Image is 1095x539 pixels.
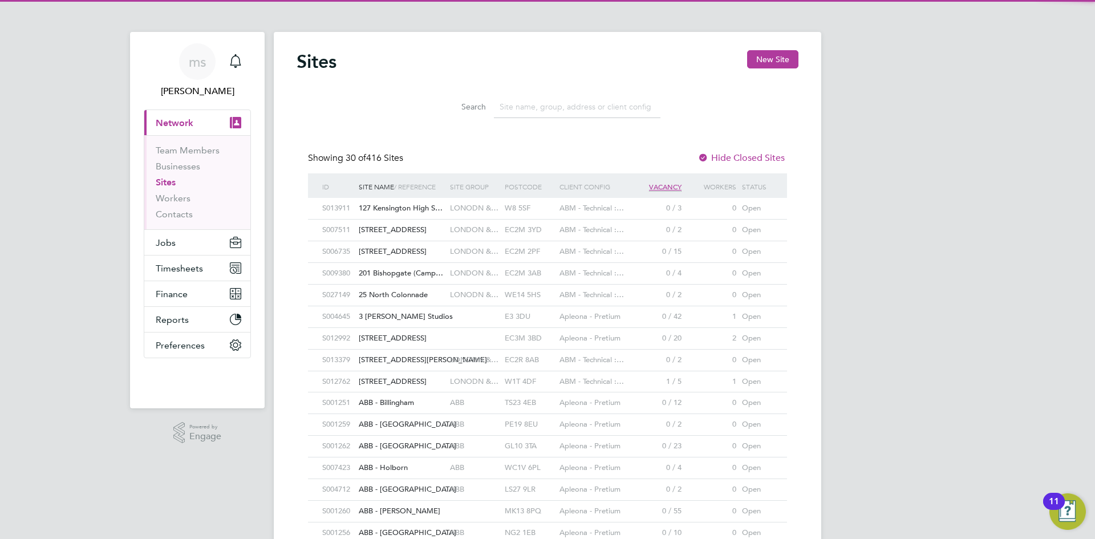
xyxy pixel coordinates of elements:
div: E3 3DU [502,306,557,327]
div: TS23 4EB [502,392,557,414]
span: ABB - [GEOGRAPHIC_DATA] [359,419,456,429]
span: Apleona - Pretium [559,528,620,537]
span: Apleona - Pretium [559,333,620,343]
span: ABM - Technical :… [559,225,624,234]
div: S001251 [319,392,356,414]
span: ABM - Technical :… [559,203,624,213]
span: Network [156,117,193,128]
a: S001251ABB - Billingham ABBTS23 4EBApleona - Pretium0 / 120Open [319,392,776,402]
button: Timesheets [144,256,250,281]
div: S007511 [319,220,356,241]
a: S013911127 Kensington High S… LONODN &…W8 5SFABM - Technical :…0 / 30Open [319,197,776,207]
button: Reports [144,307,250,332]
div: 0 [684,501,739,522]
div: 11 [1049,501,1059,516]
div: 0 [684,479,739,500]
span: Apleona - Pretium [559,484,620,494]
a: S012992[STREET_ADDRESS] EC3M 3BDApleona - Pretium0 / 202Open [319,327,776,337]
a: S013379[STREET_ADDRESS][PERSON_NAME] LONODN &…EC2R 8ABABM - Technical :…0 / 20Open [319,349,776,359]
span: ABB [450,484,464,494]
div: 0 [684,350,739,371]
div: 0 [684,436,739,457]
div: 0 [684,285,739,306]
div: 0 / 20 [630,328,684,349]
span: ABB - Billingham [359,398,414,407]
span: Engage [189,432,221,441]
span: Apleona - Pretium [559,311,620,321]
span: ABB [450,528,464,537]
span: ABB - [GEOGRAPHIC_DATA] [359,484,456,494]
div: 0 / 3 [630,198,684,219]
div: 0 / 2 [630,350,684,371]
span: Vacancy [649,182,682,192]
div: EC2M 3YD [502,220,557,241]
button: Jobs [144,230,250,255]
span: ABM - Technical :… [559,268,624,278]
div: 0 / 2 [630,220,684,241]
div: Open [739,371,776,392]
span: Apleona - Pretium [559,463,620,472]
button: New Site [747,50,798,68]
span: ABB [450,441,464,451]
div: Open [739,306,776,327]
div: 0 [684,220,739,241]
div: 0 [684,263,739,284]
a: Contacts [156,209,193,220]
a: Powered byEngage [173,422,222,444]
div: Showing [308,152,405,164]
label: Search [435,102,486,112]
div: GL10 3TA [502,436,557,457]
span: Jobs [156,237,176,248]
div: 0 / 12 [630,392,684,414]
div: S007423 [319,457,356,479]
h2: Sites [297,50,336,73]
span: Apleona - Pretium [559,419,620,429]
button: Preferences [144,333,250,358]
span: 127 Kensington High S… [359,203,443,213]
span: 30 of [346,152,366,164]
div: ID [319,173,356,200]
button: Finance [144,281,250,306]
div: WE14 5HS [502,285,557,306]
span: ABM - Technical :… [559,246,624,256]
a: Workers [156,193,190,204]
div: Site Name [356,173,447,200]
div: Open [739,479,776,500]
div: S027149 [319,285,356,306]
span: Apleona - Pretium [559,506,620,516]
div: Open [739,198,776,219]
a: Go to home page [144,370,251,388]
div: Postcode [502,173,557,200]
span: Preferences [156,340,205,351]
span: ABB - [PERSON_NAME] [359,506,440,516]
span: michelle suchley [144,84,251,98]
div: W1T 4DF [502,371,557,392]
span: / Reference [394,182,436,191]
span: ABB [450,419,464,429]
a: Team Members [156,145,220,156]
span: LONODN &… [450,290,498,299]
div: LS27 9LR [502,479,557,500]
div: PE19 8EU [502,414,557,435]
div: Open [739,457,776,479]
span: 3 [PERSON_NAME] Studios [359,311,453,321]
span: Powered by [189,422,221,432]
span: Reports [156,314,189,325]
div: Open [739,285,776,306]
span: ABM - Technical :… [559,355,624,364]
span: LONDON &… [450,268,498,278]
div: S013379 [319,350,356,371]
div: 0 / 2 [630,285,684,306]
span: [STREET_ADDRESS][PERSON_NAME] [359,355,487,364]
span: [STREET_ADDRESS] [359,333,427,343]
div: Open [739,328,776,349]
div: 1 [684,371,739,392]
div: Open [739,392,776,414]
div: Open [739,414,776,435]
span: LONODN &… [450,376,498,386]
div: S012992 [319,328,356,349]
span: ABB [450,398,464,407]
span: Apleona - Pretium [559,441,620,451]
div: 0 / 4 [630,457,684,479]
a: S001259ABB - [GEOGRAPHIC_DATA] ABBPE19 8EUApleona - Pretium0 / 20Open [319,414,776,423]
